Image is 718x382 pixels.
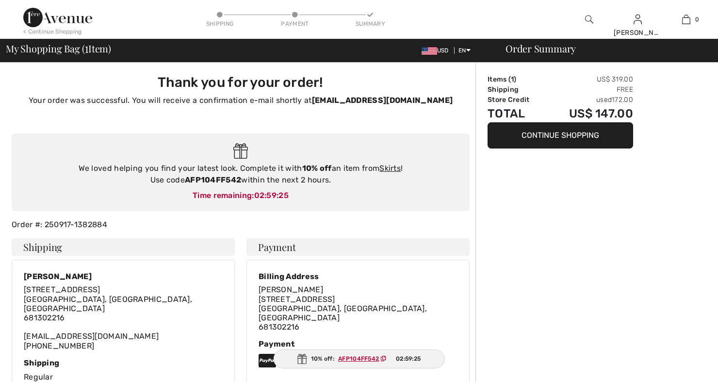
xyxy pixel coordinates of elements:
[356,19,385,28] div: Summary
[85,41,88,54] span: 1
[12,238,235,256] h4: Shipping
[21,163,460,186] div: We loved helping you find your latest look. Complete it with an item from ! Use code within the n...
[297,354,307,364] img: Gift.svg
[6,219,475,231] div: Order #: 250917-1382884
[545,74,633,84] td: US$ 319.00
[488,84,545,95] td: Shipping
[614,28,661,38] div: [PERSON_NAME]
[634,14,642,25] img: My Info
[259,339,457,349] div: Payment
[634,15,642,24] a: Sign In
[612,96,633,104] span: 172.00
[338,355,379,362] ins: AFP104FF542
[545,105,633,122] td: US$ 147.00
[458,47,471,54] span: EN
[488,95,545,105] td: Store Credit
[695,15,699,24] span: 0
[205,19,234,28] div: Shipping
[24,358,223,367] div: Shipping
[545,84,633,95] td: Free
[662,14,710,25] a: 0
[259,285,323,294] span: [PERSON_NAME]
[254,191,289,200] span: 02:59:25
[24,285,223,350] div: [EMAIL_ADDRESS][DOMAIN_NAME] [PHONE_NUMBER]
[422,47,453,54] span: USD
[233,143,248,159] img: Gift.svg
[23,8,92,27] img: 1ère Avenue
[682,14,690,25] img: My Bag
[24,285,192,322] span: [STREET_ADDRESS] [GEOGRAPHIC_DATA], [GEOGRAPHIC_DATA], [GEOGRAPHIC_DATA] 681302216
[23,27,82,36] div: < Continue Shopping
[511,75,514,83] span: 1
[302,164,332,173] strong: 10% off
[280,19,310,28] div: Payment
[17,74,464,91] h3: Thank you for your order!
[312,96,453,105] strong: [EMAIL_ADDRESS][DOMAIN_NAME]
[545,95,633,105] td: used
[185,175,241,184] strong: AFP104FF542
[246,238,470,256] h4: Payment
[488,105,545,122] td: Total
[585,14,593,25] img: search the website
[422,47,437,55] img: US Dollar
[17,95,464,106] p: Your order was successful. You will receive a confirmation e-mail shortly at
[488,74,545,84] td: Items ( )
[21,190,460,201] div: Time remaining:
[24,272,223,281] div: [PERSON_NAME]
[274,349,445,368] div: 10% off:
[259,295,427,332] span: [STREET_ADDRESS] [GEOGRAPHIC_DATA], [GEOGRAPHIC_DATA], [GEOGRAPHIC_DATA] 681302216
[6,44,111,53] span: My Shopping Bag ( Item)
[488,122,633,149] button: Continue Shopping
[396,354,421,363] span: 02:59:25
[494,44,712,53] div: Order Summary
[259,272,457,281] div: Billing Address
[379,164,401,173] a: Skirts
